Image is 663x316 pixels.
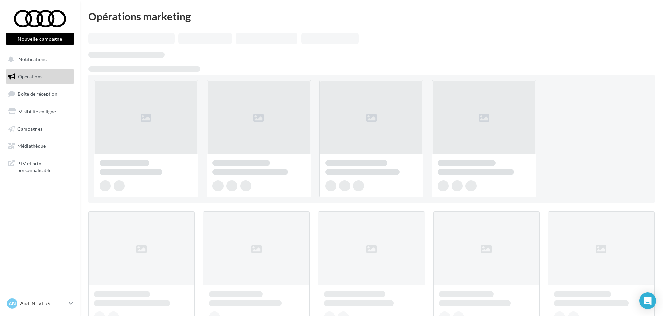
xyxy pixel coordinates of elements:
span: Boîte de réception [18,91,57,97]
span: Visibilité en ligne [19,109,56,114]
div: Open Intercom Messenger [639,292,656,309]
button: Nouvelle campagne [6,33,74,45]
span: PLV et print personnalisable [17,159,72,174]
a: Visibilité en ligne [4,104,76,119]
span: Campagnes [17,126,42,131]
a: Opérations [4,69,76,84]
div: Opérations marketing [88,11,655,22]
a: Campagnes [4,122,76,136]
p: Audi NEVERS [20,300,66,307]
span: Médiathèque [17,143,46,149]
a: Médiathèque [4,139,76,153]
span: Opérations [18,74,42,79]
a: AN Audi NEVERS [6,297,74,310]
span: Notifications [18,56,47,62]
button: Notifications [4,52,73,67]
a: Boîte de réception [4,86,76,101]
span: AN [9,300,16,307]
a: PLV et print personnalisable [4,156,76,177]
